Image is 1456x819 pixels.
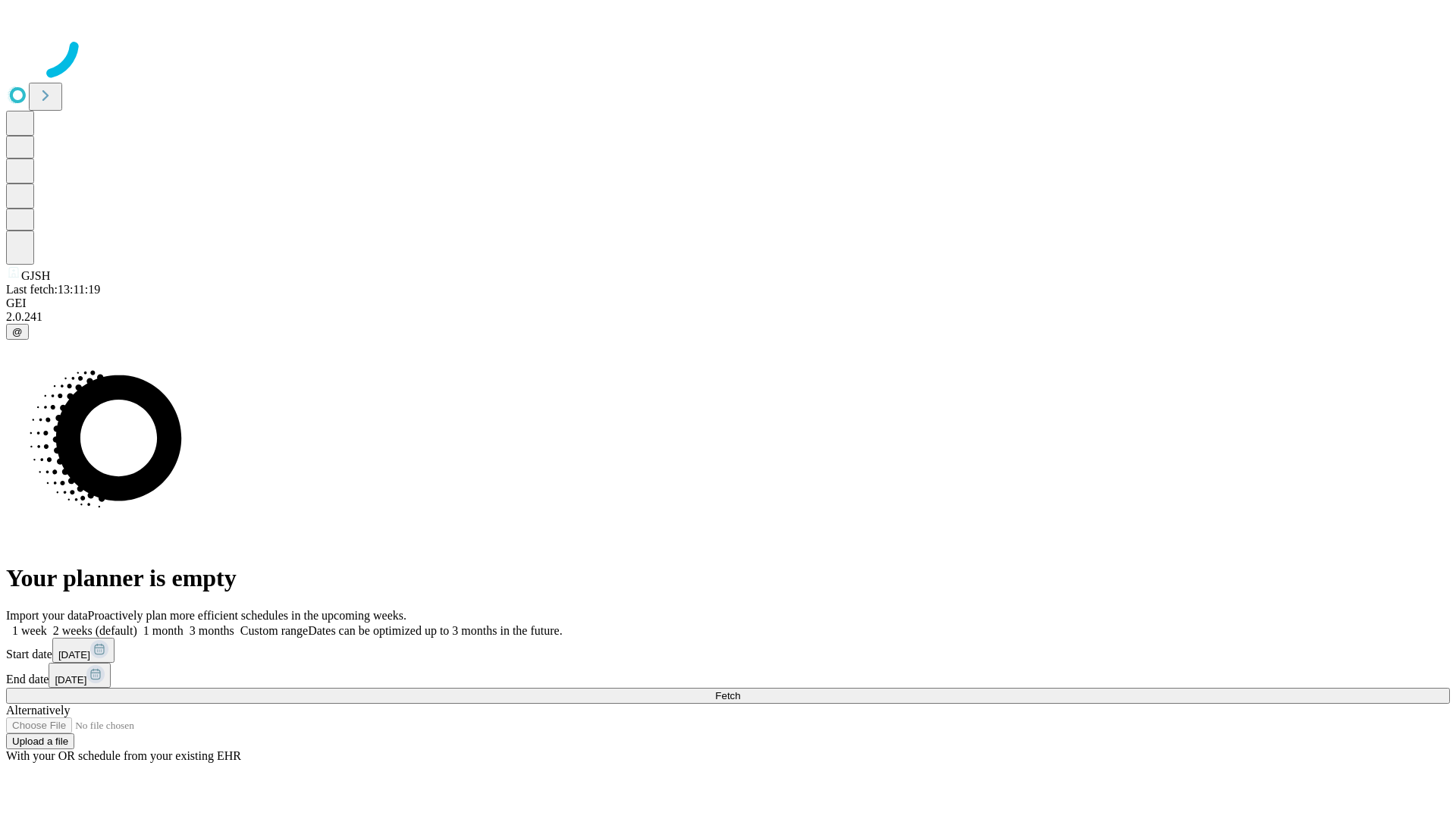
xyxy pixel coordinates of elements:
[6,663,1450,688] div: End date
[6,310,1450,324] div: 2.0.241
[143,624,184,637] span: 1 month
[52,638,115,663] button: [DATE]
[6,733,74,749] button: Upload a file
[308,624,562,637] span: Dates can be optimized up to 3 months in the future.
[12,624,47,637] span: 1 week
[6,704,70,717] span: Alternatively
[6,297,1450,310] div: GEI
[55,674,86,686] span: [DATE]
[240,624,308,637] span: Custom range
[88,609,406,622] span: Proactively plan more efficient schedules in the upcoming weeks.
[49,663,111,688] button: [DATE]
[6,749,241,762] span: With your OR schedule from your existing EHR
[715,690,740,701] span: Fetch
[12,326,23,337] span: @
[6,609,88,622] span: Import your data
[21,269,50,282] span: GJSH
[6,688,1450,704] button: Fetch
[6,564,1450,592] h1: Your planner is empty
[6,283,100,296] span: Last fetch: 13:11:19
[58,649,90,661] span: [DATE]
[6,324,29,340] button: @
[53,624,137,637] span: 2 weeks (default)
[190,624,234,637] span: 3 months
[6,638,1450,663] div: Start date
